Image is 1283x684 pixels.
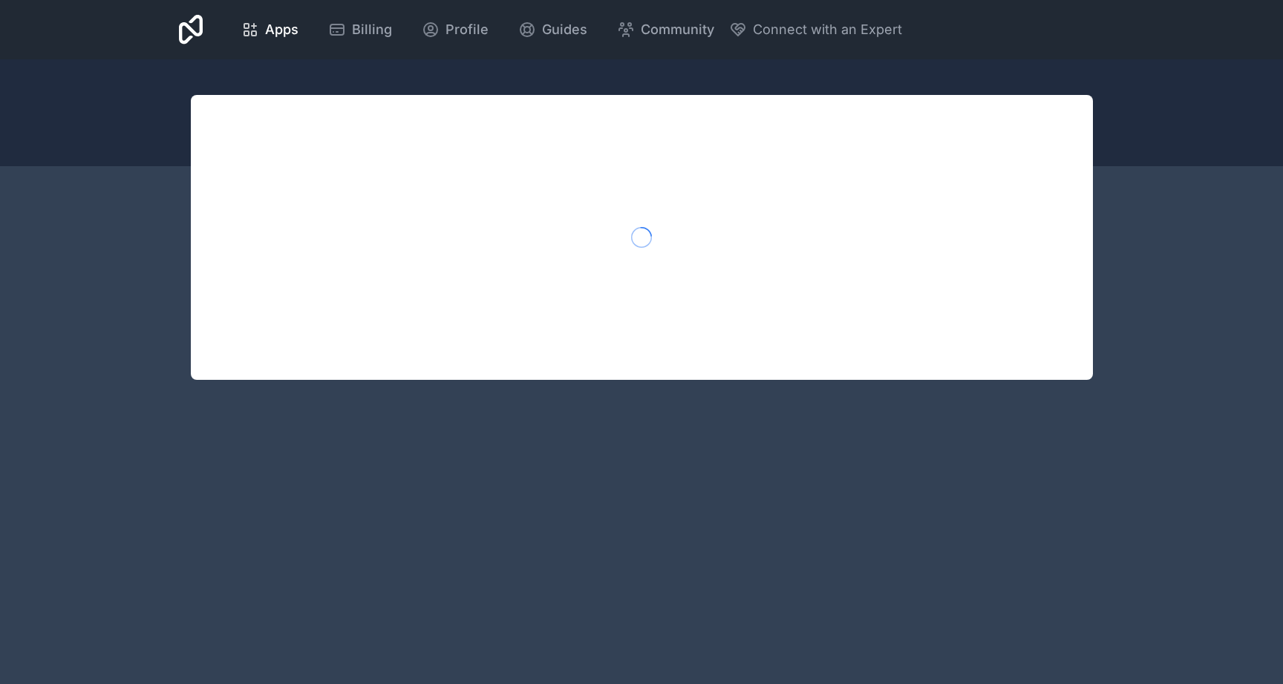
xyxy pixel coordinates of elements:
a: Billing [316,13,404,46]
span: Apps [265,19,298,40]
button: Connect with an Expert [729,19,902,40]
span: Guides [542,19,587,40]
span: Connect with an Expert [753,19,902,40]
span: Community [641,19,714,40]
a: Profile [410,13,500,46]
a: Community [605,13,726,46]
a: Apps [229,13,310,46]
a: Guides [506,13,599,46]
span: Billing [352,19,392,40]
span: Profile [445,19,489,40]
